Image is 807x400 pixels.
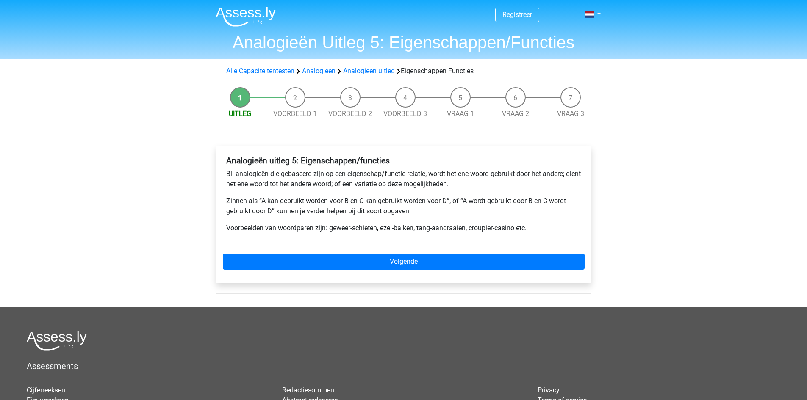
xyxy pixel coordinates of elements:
img: Assessly [216,7,276,27]
h1: Analogieën Uitleg 5: Eigenschappen/Functies [209,32,599,52]
a: Vraag 2 [502,110,529,118]
a: Analogieen [302,67,336,75]
h5: Assessments [27,361,780,371]
a: Voorbeeld 1 [273,110,317,118]
a: Redactiesommen [282,386,334,394]
a: Alle Capaciteitentesten [226,67,294,75]
a: Cijferreeksen [27,386,65,394]
p: Voorbeelden van woordparen zijn: geweer-schieten, ezel-balken, tang-aandraaien, croupier-casino etc. [226,223,581,233]
a: Volgende [223,254,585,270]
b: Analogieën uitleg 5: Eigenschappen/functies [226,156,390,166]
a: Registreer [502,11,532,19]
p: Bij analogieën die gebaseerd zijn op een eigenschap/functie relatie, wordt het ene woord gebruikt... [226,169,581,189]
img: Assessly logo [27,331,87,351]
a: Voorbeeld 2 [328,110,372,118]
p: Zinnen als “A kan gebruikt worden voor B en C kan gebruikt worden voor D”, of “A wordt gebruikt d... [226,196,581,216]
a: Vraag 3 [557,110,584,118]
a: Voorbeeld 3 [383,110,427,118]
a: Analogieen uitleg [343,67,395,75]
a: Uitleg [229,110,251,118]
a: Privacy [538,386,560,394]
div: Eigenschappen Functies [223,66,585,76]
a: Vraag 1 [447,110,474,118]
